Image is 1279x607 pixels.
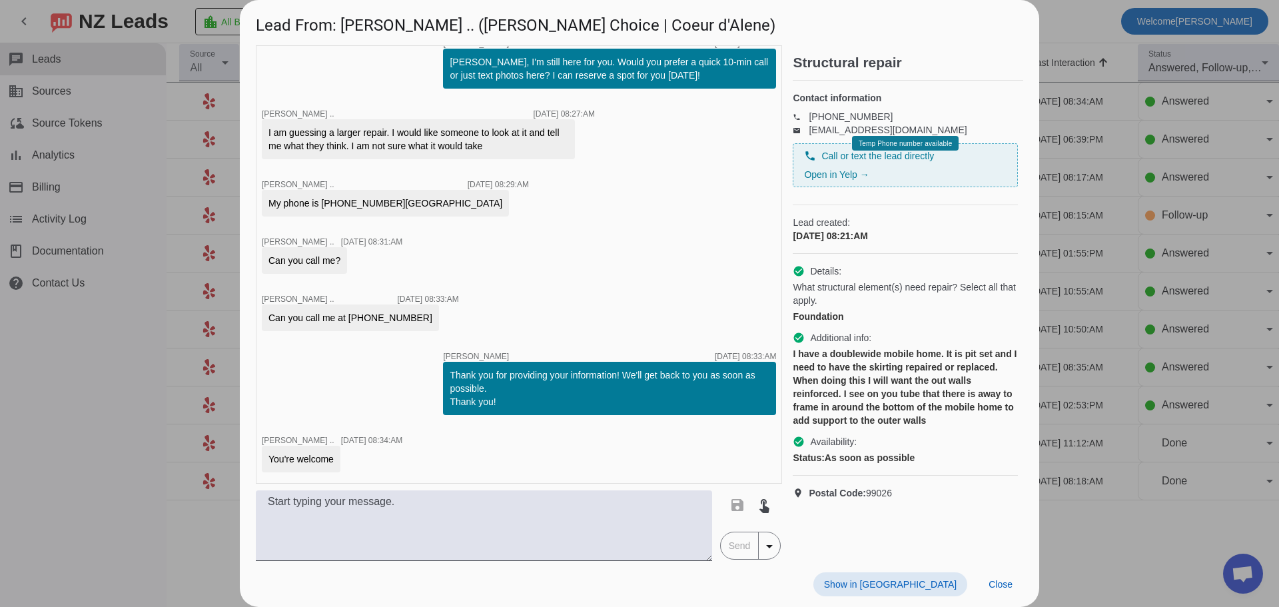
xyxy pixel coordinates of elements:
[468,181,529,189] div: [DATE] 08:29:AM
[793,451,1018,464] div: As soon as possible
[804,169,869,180] a: Open in Yelp →
[810,331,871,344] span: Additional info:
[443,352,509,360] span: [PERSON_NAME]
[793,265,805,277] mat-icon: check_circle
[989,579,1013,590] span: Close
[341,436,402,444] div: [DATE] 08:34:AM
[793,310,1018,323] div: Foundation
[793,452,824,463] strong: Status:
[268,452,334,466] div: You're welcome
[450,368,769,408] div: Thank you for providing your information! We'll get back to you as soon as possible. Thank you!​
[341,238,402,246] div: [DATE] 08:31:AM
[809,486,892,500] span: 99026
[804,150,816,162] mat-icon: phone
[715,39,776,47] div: [DATE] 08:27:AM
[756,497,772,513] mat-icon: touch_app
[534,110,595,118] div: [DATE] 08:27:AM
[813,572,967,596] button: Show in [GEOGRAPHIC_DATA]
[793,347,1018,427] div: I have a doublewide mobile home. It is pit set and I need to have the skirting repaired or replac...
[793,281,1018,307] span: What structural element(s) need repair? Select all that apply.
[268,254,340,267] div: Can you call me?
[821,149,934,163] span: Call or text the lead directly
[793,91,1018,105] h4: Contact information
[761,538,777,554] mat-icon: arrow_drop_down
[793,436,805,448] mat-icon: check_circle
[810,265,841,278] span: Details:
[262,237,334,247] span: [PERSON_NAME] ..
[262,180,334,189] span: [PERSON_NAME] ..
[793,56,1023,69] h2: Structural repair
[809,111,893,122] a: [PHONE_NUMBER]
[268,126,568,153] div: I am guessing a larger repair. I would like someone to look at it and tell me what they think. I ...
[262,295,334,304] span: [PERSON_NAME] ..
[810,435,857,448] span: Availability:
[268,311,432,324] div: Can you call me at [PHONE_NUMBER]
[793,216,1018,229] span: Lead created:
[824,579,957,590] span: Show in [GEOGRAPHIC_DATA]
[715,352,776,360] div: [DATE] 08:33:AM
[397,295,458,303] div: [DATE] 08:33:AM
[443,39,509,47] span: [PERSON_NAME]
[793,127,809,133] mat-icon: email
[793,332,805,344] mat-icon: check_circle
[809,125,967,135] a: [EMAIL_ADDRESS][DOMAIN_NAME]
[809,488,866,498] strong: Postal Code:
[978,572,1023,596] button: Close
[859,140,952,147] span: Temp Phone number available
[450,55,769,82] div: [PERSON_NAME], I'm still here for you. Would you prefer a quick 10-min call or just text photos h...
[793,113,809,120] mat-icon: phone
[268,197,502,210] div: My phone is [PHONE_NUMBER][GEOGRAPHIC_DATA]
[793,229,1018,243] div: [DATE] 08:21:AM
[262,109,334,119] span: [PERSON_NAME] ..
[262,436,334,445] span: [PERSON_NAME] ..
[793,488,809,498] mat-icon: location_on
